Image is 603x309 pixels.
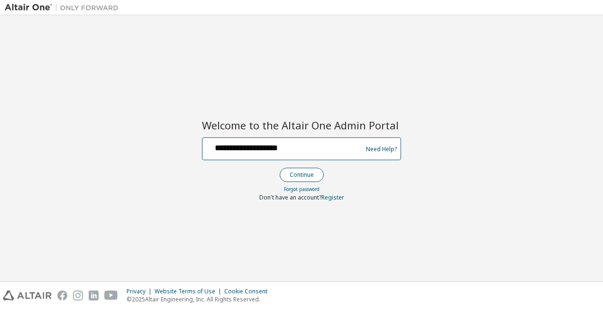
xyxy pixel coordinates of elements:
a: Register [321,193,344,201]
img: instagram.svg [73,291,83,300]
div: Cookie Consent [224,288,273,295]
button: Continue [280,168,324,182]
img: linkedin.svg [89,291,99,300]
div: Privacy [127,288,155,295]
h2: Welcome to the Altair One Admin Portal [202,118,401,132]
div: Website Terms of Use [155,288,224,295]
img: youtube.svg [104,291,118,300]
img: altair_logo.svg [3,291,52,300]
p: © 2025 Altair Engineering, Inc. All Rights Reserved. [127,295,273,303]
img: facebook.svg [57,291,67,300]
span: Don't have an account? [259,193,321,201]
a: Forgot password [284,186,320,192]
img: Altair One [5,3,123,12]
